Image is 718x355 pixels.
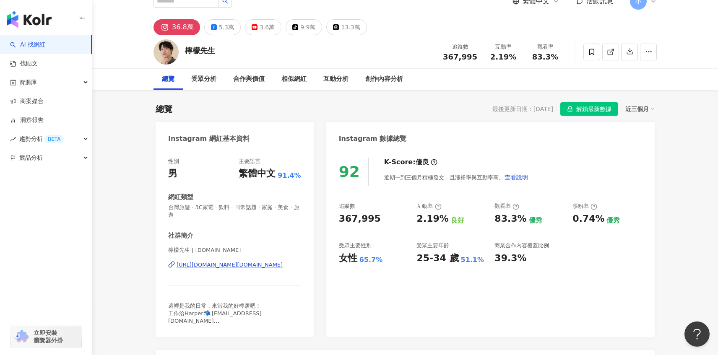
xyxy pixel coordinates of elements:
[443,43,477,51] div: 追蹤數
[451,216,464,225] div: 良好
[505,174,528,181] span: 查看說明
[684,321,710,347] iframe: Help Scout Beacon - Open
[339,134,407,143] div: Instagram 數據總覽
[239,167,276,180] div: 繁體中文
[359,255,383,264] div: 65.7%
[490,53,516,61] span: 2.19%
[7,11,52,28] img: logo
[10,41,45,49] a: searchAI 找網紅
[239,158,260,165] div: 主要語言
[168,231,193,240] div: 社群簡介
[504,169,528,186] button: 查看說明
[461,255,484,264] div: 51.1%
[341,21,360,33] div: 13.3萬
[487,43,519,51] div: 互動率
[572,202,597,210] div: 漲粉率
[416,202,441,210] div: 互動率
[416,252,458,265] div: 25-34 歲
[529,216,542,225] div: 優秀
[233,74,265,84] div: 合作與價值
[576,103,611,116] span: 解鎖最新數據
[300,21,315,33] div: 9.9萬
[219,21,234,33] div: 5.3萬
[191,74,216,84] div: 受眾分析
[156,103,172,115] div: 總覽
[153,19,200,35] button: 36.8萬
[168,303,282,332] span: 這裡是我的日常，來當我的好檸居吧！ 工作洽Harper📬 [EMAIL_ADDRESS][DOMAIN_NAME] 💍@[DOMAIN_NAME] 🐈@oli_lemon.subin
[339,242,372,249] div: 受眾主要性別
[11,325,81,348] a: chrome extension立即安裝 瀏覽器外掛
[606,216,620,225] div: 優秀
[384,158,437,167] div: K-Score :
[168,134,250,143] div: Instagram 網紅基本資料
[245,19,281,35] button: 3.6萬
[532,53,558,61] span: 83.3%
[168,204,301,219] span: 台灣旅遊 · 3C家電 · 飲料 · 日常話題 · 家庭 · 美食 · 旅遊
[339,163,360,180] div: 92
[494,202,519,210] div: 觀看率
[326,19,367,35] button: 13.3萬
[168,158,179,165] div: 性別
[323,74,349,84] div: 互動分析
[339,252,357,265] div: 女性
[44,135,64,143] div: BETA
[162,74,174,84] div: 總覽
[34,329,63,344] span: 立即安裝 瀏覽器外掛
[492,106,553,112] div: 最後更新日期：[DATE]
[339,212,381,225] div: 367,995
[177,261,283,269] div: [URL][DOMAIN_NAME][DOMAIN_NAME]
[494,212,526,225] div: 83.3%
[572,212,604,225] div: 0.74%
[494,242,549,249] div: 商業合作內容覆蓋比例
[10,97,44,106] a: 商案媒合
[19,148,43,167] span: 競品分析
[19,130,64,148] span: 趨勢分析
[560,102,618,116] button: 解鎖最新數據
[168,193,193,202] div: 網紅類型
[443,52,477,61] span: 367,995
[529,43,561,51] div: 觀看率
[172,21,194,33] div: 36.8萬
[168,261,301,269] a: [URL][DOMAIN_NAME][DOMAIN_NAME]
[416,158,429,167] div: 優良
[168,167,177,180] div: 男
[339,202,355,210] div: 追蹤數
[281,74,307,84] div: 相似網紅
[204,19,241,35] button: 5.3萬
[185,45,215,56] div: 檸檬先生
[494,252,526,265] div: 39.3%
[260,21,275,33] div: 3.6萬
[625,104,655,114] div: 近三個月
[10,60,38,68] a: 找貼文
[416,242,449,249] div: 受眾主要年齡
[13,330,30,343] img: chrome extension
[278,171,301,180] span: 91.4%
[286,19,322,35] button: 9.9萬
[10,136,16,142] span: rise
[153,39,179,65] img: KOL Avatar
[567,106,573,112] span: lock
[168,246,301,254] span: 檸檬先生 | [DOMAIN_NAME]
[365,74,403,84] div: 創作內容分析
[10,116,44,124] a: 洞察報告
[19,73,37,92] span: 資源庫
[416,212,448,225] div: 2.19%
[384,169,528,186] div: 近期一到三個月積極發文，且漲粉率與互動率高。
